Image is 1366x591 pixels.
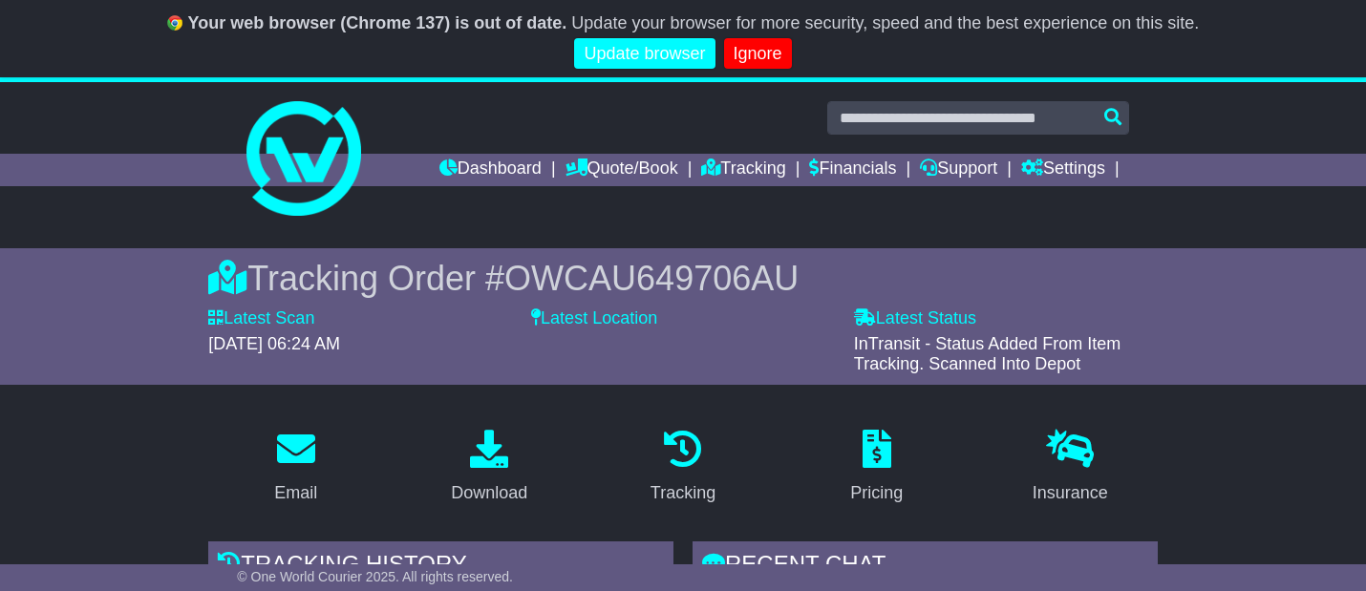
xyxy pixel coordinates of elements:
[504,259,799,298] span: OWCAU649706AU
[838,423,915,513] a: Pricing
[274,480,317,506] div: Email
[531,308,657,329] label: Latest Location
[451,480,527,506] div: Download
[439,154,542,186] a: Dashboard
[651,480,715,506] div: Tracking
[208,334,340,353] span: [DATE] 06:24 AM
[208,308,314,329] label: Latest Scan
[850,480,903,506] div: Pricing
[1021,154,1105,186] a: Settings
[809,154,896,186] a: Financials
[920,154,997,186] a: Support
[262,423,330,513] a: Email
[1020,423,1121,513] a: Insurance
[237,569,513,584] span: © One World Courier 2025. All rights reserved.
[571,13,1199,32] span: Update your browser for more security, speed and the best experience on this site.
[701,154,785,186] a: Tracking
[208,258,1157,299] div: Tracking Order #
[438,423,540,513] a: Download
[574,38,715,70] a: Update browser
[854,308,976,329] label: Latest Status
[854,334,1121,374] span: InTransit - Status Added From Item Tracking. Scanned Into Depot
[1033,480,1108,506] div: Insurance
[188,13,567,32] b: Your web browser (Chrome 137) is out of date.
[638,423,728,513] a: Tracking
[724,38,792,70] a: Ignore
[566,154,678,186] a: Quote/Book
